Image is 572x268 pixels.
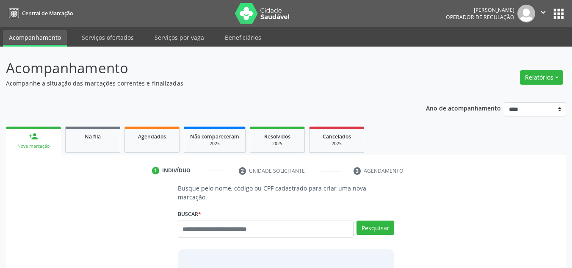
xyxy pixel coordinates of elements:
[264,133,290,140] span: Resolvidos
[190,141,239,147] div: 2025
[6,6,73,20] a: Central de Marcação
[22,10,73,17] span: Central de Marcação
[520,70,563,85] button: Relatórios
[162,167,191,174] div: Indivíduo
[190,133,239,140] span: Não compareceram
[6,79,398,88] p: Acompanhe a situação das marcações correntes e finalizadas
[446,6,514,14] div: [PERSON_NAME]
[539,8,548,17] i: 
[219,30,267,45] a: Beneficiários
[426,102,501,113] p: Ano de acompanhamento
[323,133,351,140] span: Cancelados
[138,133,166,140] span: Agendados
[149,30,210,45] a: Serviços por vaga
[178,207,201,221] label: Buscar
[517,5,535,22] img: img
[551,6,566,21] button: apps
[85,133,101,140] span: Na fila
[256,141,298,147] div: 2025
[178,184,395,202] p: Busque pelo nome, código ou CPF cadastrado para criar uma nova marcação.
[12,143,55,149] div: Nova marcação
[356,221,394,235] button: Pesquisar
[29,132,38,141] div: person_add
[152,167,160,174] div: 1
[6,58,398,79] p: Acompanhamento
[535,5,551,22] button: 
[446,14,514,21] span: Operador de regulação
[76,30,140,45] a: Serviços ofertados
[315,141,358,147] div: 2025
[3,30,67,47] a: Acompanhamento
